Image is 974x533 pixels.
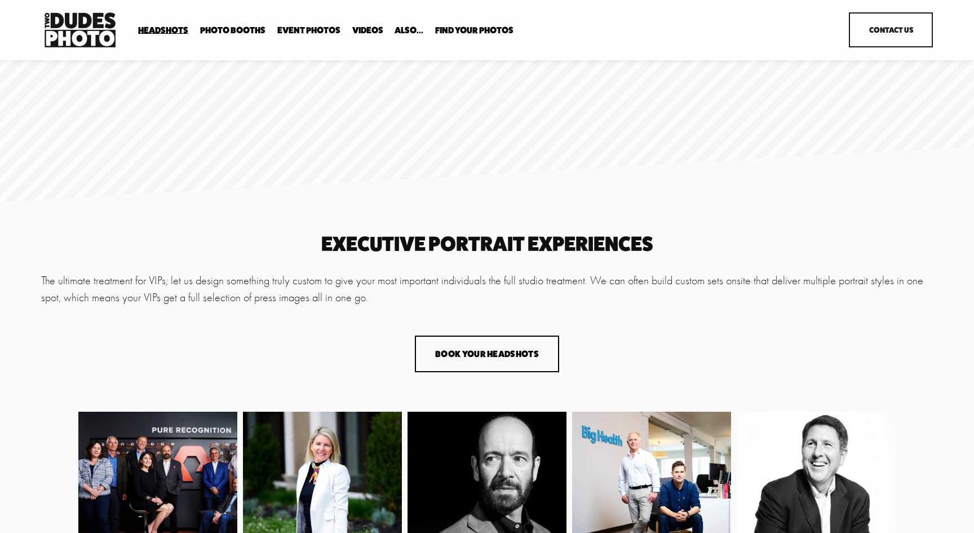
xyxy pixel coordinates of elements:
[277,25,340,36] a: Event Photos
[138,26,188,35] span: Headshots
[41,234,933,254] h2: executive portrait experiences
[849,12,933,47] a: Contact Us
[352,25,383,36] a: Videos
[415,336,559,372] button: Book Your Headshots
[435,25,513,36] a: folder dropdown
[41,272,933,306] p: The ultimate treatment for VIPs; let us design something truly custom to give your most important...
[200,25,265,36] a: folder dropdown
[395,26,423,35] span: Also...
[200,26,265,35] span: Photo Booths
[435,26,513,35] span: Find Your Photos
[41,10,119,50] img: Two Dudes Photo | Headshots, Portraits &amp; Photo Booths
[395,25,423,36] a: folder dropdown
[138,25,188,36] a: folder dropdown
